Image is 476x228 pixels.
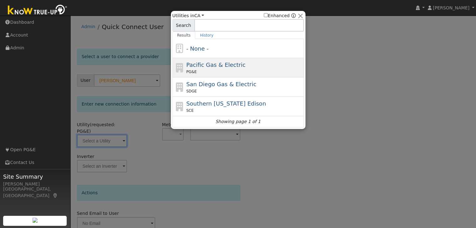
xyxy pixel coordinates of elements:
a: Results [172,32,196,39]
label: Enhanced [264,12,290,19]
a: History [195,32,218,39]
span: SDGE [186,88,197,94]
div: [GEOGRAPHIC_DATA], [GEOGRAPHIC_DATA] [3,186,67,199]
input: Enhanced [264,13,268,17]
a: Map [53,193,58,198]
span: San Diego Gas & Electric [186,81,256,87]
span: Utilities in [172,12,204,19]
i: Showing page 1 of 1 [215,118,260,125]
div: [PERSON_NAME] [3,181,67,187]
span: Show enhanced providers [264,12,296,19]
a: CA [194,13,204,18]
span: Site Summary [3,172,67,181]
span: PG&E [186,69,197,75]
span: SCE [186,108,194,113]
span: [PERSON_NAME] [433,5,469,10]
span: Southern [US_STATE] Edison [186,100,266,107]
img: Know True-Up [5,3,70,17]
span: - None - [186,45,208,52]
a: Enhanced Providers [291,13,295,18]
img: retrieve [33,218,38,223]
span: Pacific Gas & Electric [186,62,245,68]
span: Search [172,19,195,32]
